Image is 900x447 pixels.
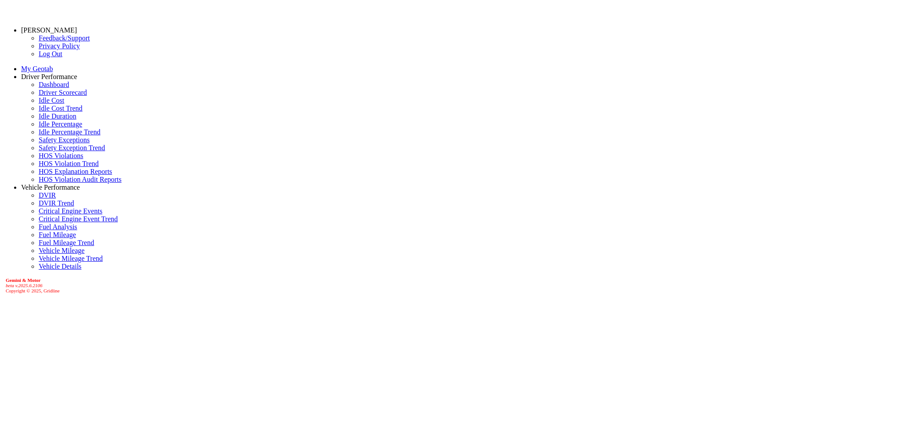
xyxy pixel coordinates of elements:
[21,73,77,80] a: Driver Performance
[39,34,90,42] a: Feedback/Support
[39,89,87,96] a: Driver Scorecard
[39,50,62,58] a: Log Out
[6,278,40,283] b: Gemini & Motor
[39,168,112,175] a: HOS Explanation Reports
[39,223,77,231] a: Fuel Analysis
[39,152,83,159] a: HOS Violations
[39,112,76,120] a: Idle Duration
[39,105,83,112] a: Idle Cost Trend
[39,81,69,88] a: Dashboard
[39,120,82,128] a: Idle Percentage
[39,97,64,104] a: Idle Cost
[39,160,99,167] a: HOS Violation Trend
[39,199,74,207] a: DVIR Trend
[39,263,81,270] a: Vehicle Details
[39,255,103,262] a: Vehicle Mileage Trend
[21,184,80,191] a: Vehicle Performance
[39,231,76,238] a: Fuel Mileage
[6,283,43,288] i: beta v.2025.6.2106
[39,207,102,215] a: Critical Engine Events
[39,215,118,223] a: Critical Engine Event Trend
[39,239,94,246] a: Fuel Mileage Trend
[39,144,105,151] a: Safety Exception Trend
[39,176,122,183] a: HOS Violation Audit Reports
[39,128,100,136] a: Idle Percentage Trend
[39,136,90,144] a: Safety Exceptions
[39,42,80,50] a: Privacy Policy
[39,247,84,254] a: Vehicle Mileage
[21,65,53,72] a: My Geotab
[39,191,56,199] a: DVIR
[6,278,896,293] div: Copyright © 2025, Gridline
[21,26,77,34] a: [PERSON_NAME]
